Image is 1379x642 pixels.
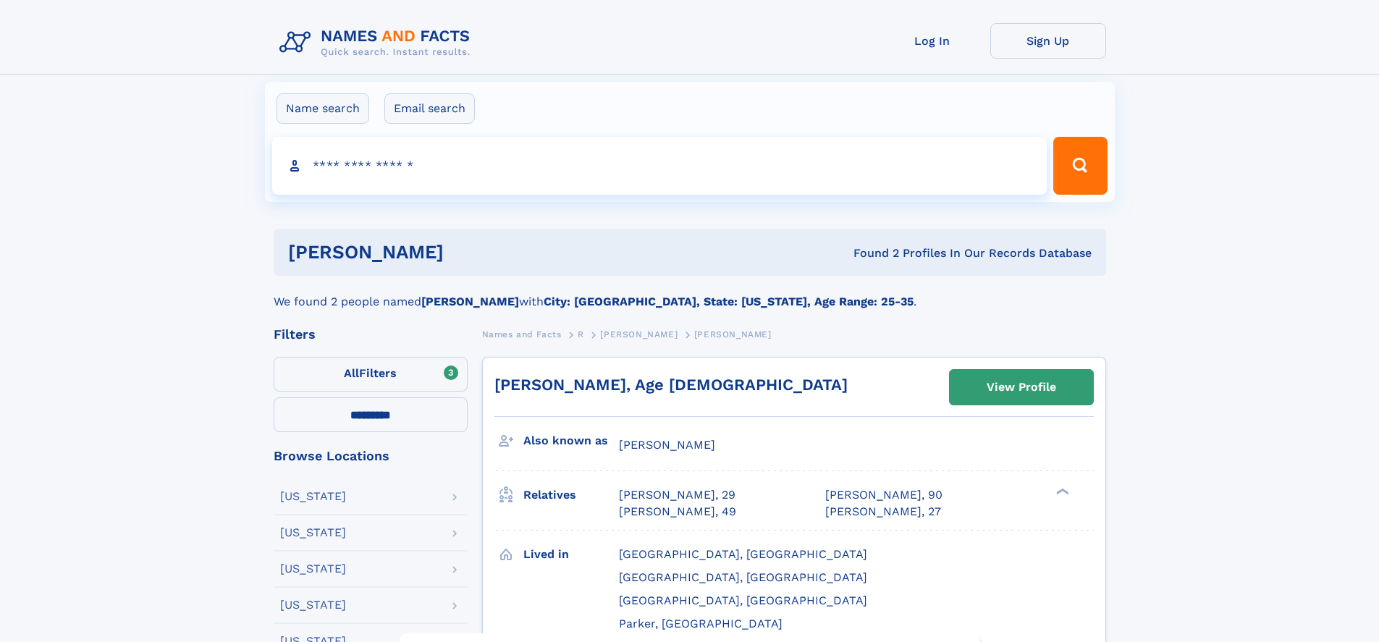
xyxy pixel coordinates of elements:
[1053,487,1070,497] div: ❯
[280,563,346,575] div: [US_STATE]
[272,137,1047,195] input: search input
[482,325,562,343] a: Names and Facts
[384,93,475,124] label: Email search
[274,328,468,341] div: Filters
[274,276,1106,311] div: We found 2 people named with .
[344,366,359,380] span: All
[523,483,619,507] h3: Relatives
[494,376,848,394] a: [PERSON_NAME], Age [DEMOGRAPHIC_DATA]
[544,295,914,308] b: City: [GEOGRAPHIC_DATA], State: [US_STATE], Age Range: 25-35
[874,23,990,59] a: Log In
[277,93,369,124] label: Name search
[649,245,1092,261] div: Found 2 Profiles In Our Records Database
[987,371,1056,404] div: View Profile
[619,570,867,584] span: [GEOGRAPHIC_DATA], [GEOGRAPHIC_DATA]
[825,504,941,520] a: [PERSON_NAME], 27
[825,487,942,503] a: [PERSON_NAME], 90
[280,491,346,502] div: [US_STATE]
[694,329,772,339] span: [PERSON_NAME]
[1053,137,1107,195] button: Search Button
[578,325,584,343] a: R
[619,594,867,607] span: [GEOGRAPHIC_DATA], [GEOGRAPHIC_DATA]
[600,329,678,339] span: [PERSON_NAME]
[274,23,482,62] img: Logo Names and Facts
[619,487,735,503] a: [PERSON_NAME], 29
[421,295,519,308] b: [PERSON_NAME]
[274,357,468,392] label: Filters
[523,542,619,567] h3: Lived in
[950,370,1093,405] a: View Profile
[600,325,678,343] a: [PERSON_NAME]
[619,438,715,452] span: [PERSON_NAME]
[578,329,584,339] span: R
[280,527,346,538] div: [US_STATE]
[619,617,783,630] span: Parker, [GEOGRAPHIC_DATA]
[990,23,1106,59] a: Sign Up
[288,243,649,261] h1: [PERSON_NAME]
[619,504,736,520] a: [PERSON_NAME], 49
[280,599,346,611] div: [US_STATE]
[274,449,468,463] div: Browse Locations
[619,547,867,561] span: [GEOGRAPHIC_DATA], [GEOGRAPHIC_DATA]
[523,428,619,453] h3: Also known as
